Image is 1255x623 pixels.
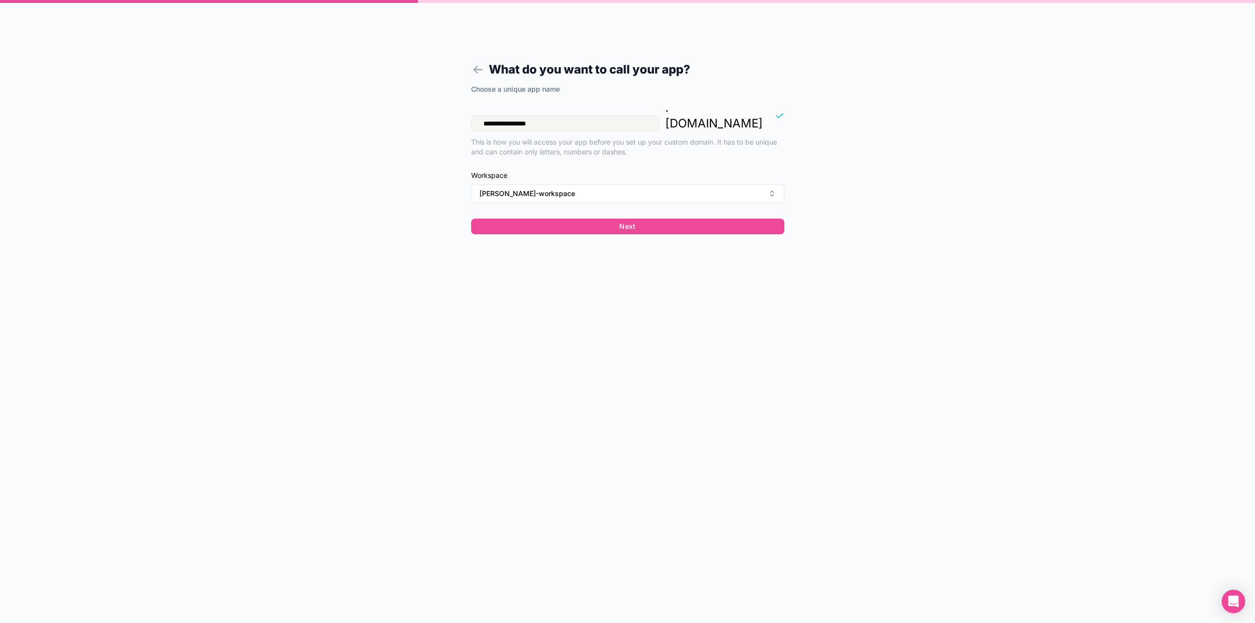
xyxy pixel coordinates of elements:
p: . [DOMAIN_NAME] [665,100,763,131]
h1: What do you want to call your app? [471,61,784,78]
span: Workspace [471,171,784,180]
div: Open Intercom Messenger [1222,590,1245,613]
p: This is how you will access your app before you set up your custom domain. It has to be unique an... [471,137,784,157]
span: [PERSON_NAME]-workspace [479,189,575,199]
button: Select Button [471,184,784,203]
label: Choose a unique app name [471,84,560,94]
button: Next [471,219,784,234]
